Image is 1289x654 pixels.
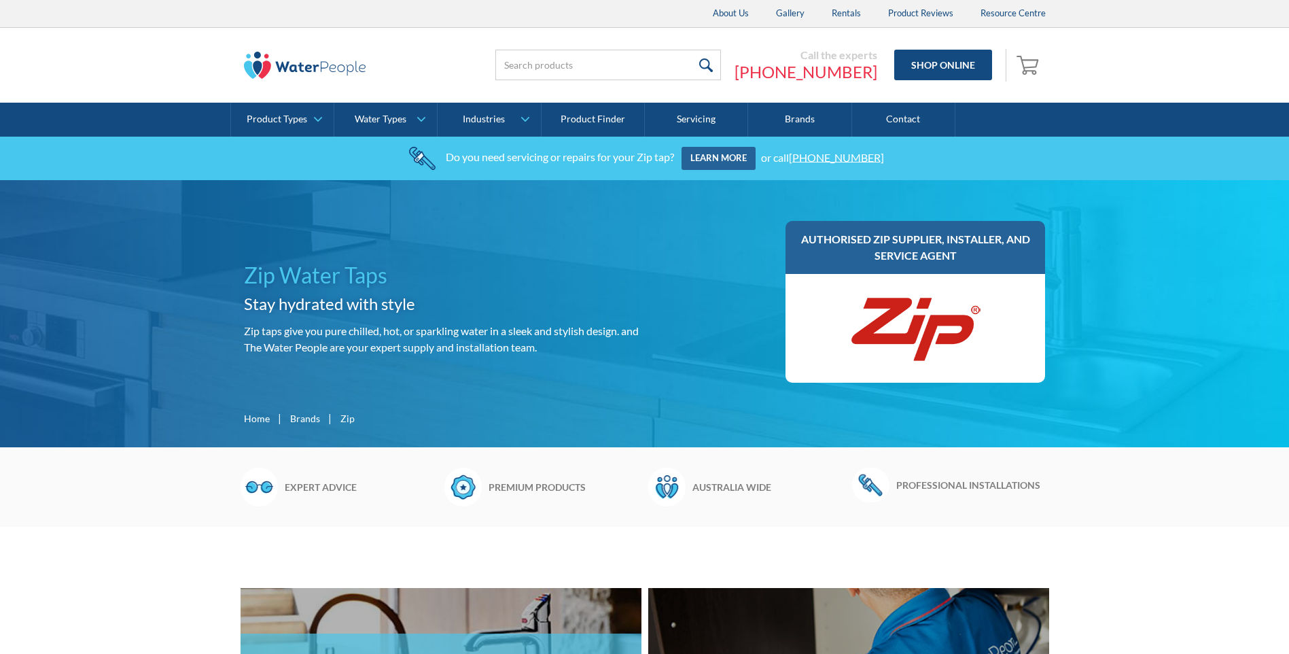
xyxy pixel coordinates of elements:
[290,411,320,426] a: Brands
[1017,54,1042,75] img: shopping cart
[244,411,270,426] a: Home
[847,288,983,369] img: Zip
[463,114,505,125] div: Industries
[446,150,674,163] div: Do you need servicing or repairs for your Zip tap?
[489,480,641,494] h6: Premium products
[645,103,748,137] a: Servicing
[692,480,845,494] h6: Australia wide
[735,48,877,62] div: Call the experts
[894,50,992,80] a: Shop Online
[1013,49,1046,82] a: Open empty cart
[789,150,884,163] a: [PHONE_NUMBER]
[277,410,283,426] div: |
[355,114,406,125] div: Water Types
[495,50,721,80] input: Search products
[542,103,645,137] a: Product Finder
[244,52,366,79] img: The Water People
[761,150,884,163] div: or call
[340,411,355,426] div: Zip
[244,259,639,292] h1: Zip Water Taps
[852,103,955,137] a: Contact
[334,103,437,137] a: Water Types
[231,103,334,137] a: Product Types
[748,103,851,137] a: Brands
[241,468,278,506] img: Glasses
[799,231,1032,264] h3: Authorised Zip supplier, installer, and service agent
[438,103,540,137] a: Industries
[244,323,639,356] p: Zip taps give you pure chilled, hot, or sparkling water in a sleek and stylish design. and The Wa...
[852,468,889,502] img: Wrench
[444,468,482,506] img: Badge
[682,147,756,170] a: Learn more
[244,292,639,316] h2: Stay hydrated with style
[896,478,1049,492] h6: Professional installations
[247,114,307,125] div: Product Types
[327,410,334,426] div: |
[285,480,438,494] h6: Expert advice
[648,468,686,506] img: Waterpeople Symbol
[735,62,877,82] a: [PHONE_NUMBER]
